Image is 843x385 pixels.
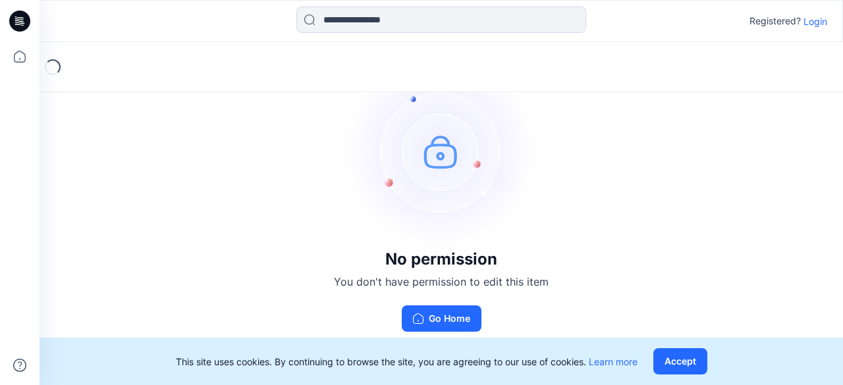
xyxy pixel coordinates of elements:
button: Accept [653,348,707,374]
h3: No permission [334,250,549,269]
p: This site uses cookies. By continuing to browse the site, you are agreeing to our use of cookies. [176,355,638,369]
a: Learn more [589,356,638,367]
button: Go Home [402,305,481,332]
p: You don't have permission to edit this item [334,274,549,290]
p: Registered? [749,13,801,29]
img: no-perm.svg [342,53,540,250]
p: Login [803,14,827,28]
